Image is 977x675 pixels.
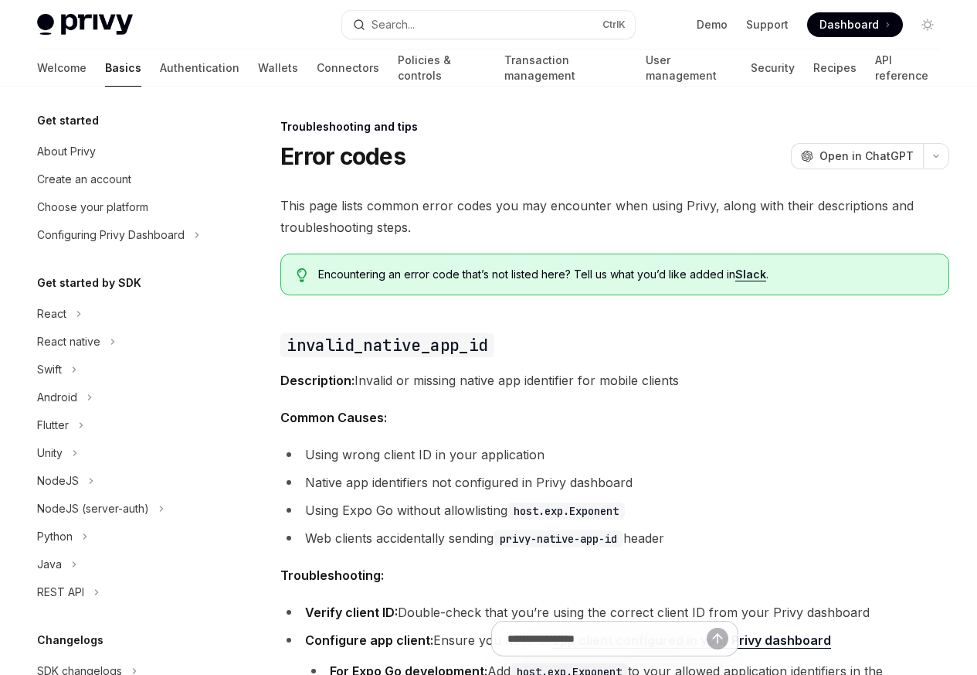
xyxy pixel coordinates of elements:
div: About Privy [37,142,96,161]
li: Native app identifiers not configured in Privy dashboard [280,472,949,493]
a: Create an account [25,165,222,193]
input: Ask a question... [507,622,707,656]
code: invalid_native_app_id [280,333,494,357]
span: Invalid or missing native app identifier for mobile clients [280,370,949,391]
div: Java [37,555,62,574]
a: Basics [105,49,141,87]
div: REST API [37,583,84,602]
a: Transaction management [504,49,626,87]
div: React native [37,332,100,351]
code: privy-native-app-id [494,530,623,547]
button: Send message [707,628,728,649]
div: Search... [371,15,415,34]
img: light logo [37,14,133,36]
li: Using Expo Go without allowlisting [280,499,949,521]
h5: Get started [37,111,99,130]
span: Ctrl K [602,19,626,31]
li: Double-check that you’re using the correct client ID from your Privy dashboard [280,602,949,623]
span: Open in ChatGPT [819,148,914,164]
a: Security [751,49,795,87]
button: React [25,300,90,328]
strong: Troubleshooting: [280,568,384,583]
div: Choose your platform [37,198,148,216]
button: Swift [25,356,85,384]
span: Dashboard [819,17,879,32]
button: Unity [25,439,86,467]
button: Open in ChatGPT [791,143,923,169]
div: Android [37,388,77,407]
a: API reference [875,49,940,87]
a: Connectors [317,49,379,87]
button: NodeJS [25,467,102,495]
a: Support [746,17,789,32]
strong: Common Causes: [280,410,387,425]
button: React native [25,328,124,356]
strong: Verify client ID: [305,605,398,620]
div: Flutter [37,416,69,435]
code: host.exp.Exponent [507,503,625,520]
span: Encountering an error code that’s not listed here? Tell us what you’d like added in . [318,267,933,282]
span: This page lists common error codes you may encounter when using Privy, along with their descripti... [280,195,949,238]
a: Authentication [160,49,239,87]
li: Web clients accidentally sending header [280,527,949,549]
button: NodeJS (server-auth) [25,495,172,523]
a: Slack [735,268,766,281]
a: User management [646,49,733,87]
a: Recipes [813,49,857,87]
button: Android [25,384,100,411]
h1: Error codes [280,142,405,170]
div: NodeJS (server-auth) [37,499,149,518]
a: Demo [697,17,728,32]
button: Configuring Privy Dashboard [25,221,208,249]
a: Dashboard [807,12,903,37]
button: Python [25,523,96,551]
div: Configuring Privy Dashboard [37,226,185,244]
svg: Tip [297,268,307,282]
button: REST API [25,578,107,606]
div: Swift [37,360,62,379]
div: Troubleshooting and tips [280,119,949,135]
div: React [37,305,66,323]
a: About Privy [25,138,222,165]
li: Using wrong client ID in your application [280,444,949,465]
div: Python [37,527,73,546]
a: Welcome [37,49,87,87]
button: Flutter [25,411,92,439]
button: Toggle dark mode [915,12,940,37]
div: NodeJS [37,472,79,490]
strong: Description: [280,373,355,388]
button: Search...CtrlK [342,11,635,39]
div: Unity [37,444,63,462]
h5: Get started by SDK [37,274,141,292]
div: Create an account [37,170,131,189]
button: Java [25,551,85,578]
a: Wallets [258,49,298,87]
h5: Changelogs [37,631,103,649]
a: Policies & controls [398,49,486,87]
a: Choose your platform [25,193,222,221]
